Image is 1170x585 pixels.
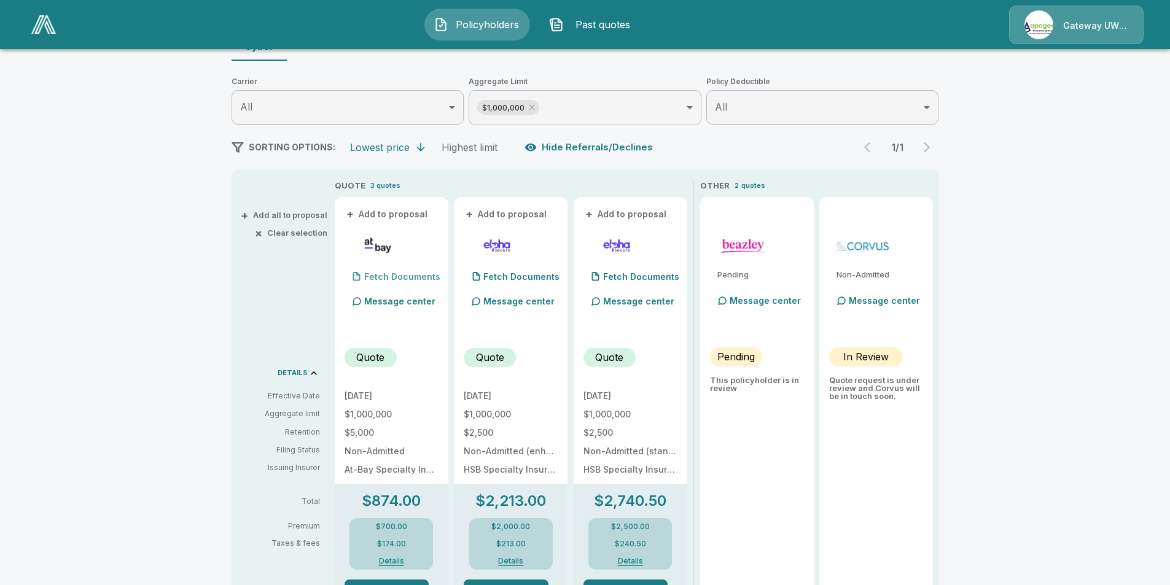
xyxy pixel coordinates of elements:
[346,210,354,219] span: +
[442,141,497,153] div: Highest limit
[837,271,923,279] p: Non-Admitted
[715,236,772,255] img: beazleycyber
[335,180,365,192] p: QUOTE
[249,142,335,152] span: SORTING OPTIONS:
[362,494,421,508] p: $874.00
[583,392,677,400] p: [DATE]
[595,350,623,365] p: Quote
[345,465,439,474] p: At-Bay Specialty Insurance Company
[364,273,440,281] p: Fetch Documents
[424,9,530,41] button: Policyholders IconPolicyholders
[255,229,262,237] span: ×
[370,180,400,191] p: 3 quotes
[241,408,320,419] p: Aggregate limit
[585,210,593,219] span: +
[241,498,330,505] p: Total
[464,428,558,437] p: $2,500
[477,100,539,115] div: $1,000,000
[257,229,327,237] button: ×Clear selection
[241,211,248,219] span: +
[345,207,431,221] button: +Add to proposal
[356,350,384,365] p: Quote
[549,17,564,32] img: Past quotes Icon
[364,295,435,308] p: Message center
[829,376,923,400] p: Quote request is under review and Corvus will be in touch soon.
[735,180,739,191] p: 2
[376,523,407,530] p: $700.00
[741,180,765,191] p: quotes
[31,15,56,34] img: AA Logo
[232,76,464,88] span: Carrier
[730,294,801,307] p: Message center
[583,207,669,221] button: +Add to proposal
[540,9,645,41] button: Past quotes IconPast quotes
[464,447,558,455] p: Non-Admitted (enhanced)
[486,557,536,565] button: Details
[700,180,730,192] p: OTHER
[464,410,558,419] p: $1,000,000
[475,494,546,508] p: $2,213.00
[569,17,636,32] span: Past quotes
[715,101,727,113] span: All
[278,370,308,376] p: DETAILS
[345,428,439,437] p: $5,000
[583,410,677,419] p: $1,000,000
[240,101,252,113] span: All
[241,390,320,401] p: Effective Date
[241,540,330,547] p: Taxes & fees
[243,211,327,219] button: +Add all to proposal
[241,462,320,473] p: Issuing Insurer
[603,273,679,281] p: Fetch Documents
[453,17,521,32] span: Policyholders
[717,349,755,364] p: Pending
[241,427,320,438] p: Retention
[345,392,439,400] p: [DATE]
[483,273,560,281] p: Fetch Documents
[583,465,677,474] p: HSB Specialty Insurance Company: rated "A++" by A.M. Best (20%), AXIS Surplus Insurance Company: ...
[434,17,448,32] img: Policyholders Icon
[466,210,473,219] span: +
[345,447,439,455] p: Non-Admitted
[615,540,646,548] p: $240.50
[843,349,889,364] p: In Review
[477,101,529,115] span: $1,000,000
[849,294,920,307] p: Message center
[606,557,655,565] button: Details
[377,540,406,548] p: $174.00
[464,465,558,474] p: HSB Specialty Insurance Company: rated "A++" by A.M. Best (20%), AXIS Surplus Insurance Company: ...
[349,236,407,255] img: atbaycybersurplus
[464,207,550,221] button: +Add to proposal
[345,410,439,419] p: $1,000,000
[710,376,804,392] p: This policyholder is in review
[464,392,558,400] p: [DATE]
[469,76,701,88] span: Aggregate Limit
[476,350,504,365] p: Quote
[594,494,666,508] p: $2,740.50
[603,295,674,308] p: Message center
[491,523,530,530] p: $2,000.00
[496,540,526,548] p: $213.00
[469,236,526,255] img: elphacyberenhanced
[588,236,645,255] img: elphacyberstandard
[350,141,410,153] div: Lowest price
[611,523,650,530] p: $2,500.00
[885,142,910,152] p: 1 / 1
[367,557,416,565] button: Details
[834,236,891,255] img: corvuscybersurplus
[583,447,677,455] p: Non-Admitted (standard)
[717,271,804,279] p: Pending
[522,136,658,159] button: Hide Referrals/Declines
[583,428,677,437] p: $2,500
[241,444,320,455] p: Filing Status
[483,295,555,308] p: Message center
[706,76,939,88] span: Policy Deductible
[241,522,330,530] p: Premium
